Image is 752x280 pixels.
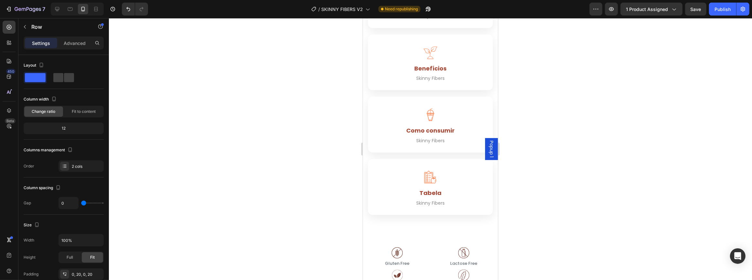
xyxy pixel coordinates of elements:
div: Column width [24,95,58,104]
p: 7 [42,5,45,13]
div: 0, 20, 0, 20 [72,272,102,277]
input: Auto [59,234,103,246]
div: Width [24,237,34,243]
div: Column spacing [24,184,62,192]
input: Auto [59,197,78,209]
div: Undo/Redo [122,3,148,16]
div: Height [24,254,36,260]
p: Advanced [64,40,86,47]
div: 450 [6,69,16,74]
div: Publish [715,6,731,13]
button: 1 product assigned [620,3,683,16]
span: 1 product assigned [626,6,668,13]
img: Adoçado com Stévia [95,252,107,263]
div: Layout [24,61,45,70]
span: Full [67,254,73,260]
button: Save [685,3,706,16]
div: Open Intercom Messenger [730,248,746,264]
span: Fit [90,254,95,260]
p: Row [31,23,86,31]
div: 12 [25,124,102,133]
p: Settings [32,40,50,47]
div: Columns management [24,146,74,155]
div: Order [24,163,34,169]
div: Size [24,221,41,230]
button: 7 [3,3,48,16]
span: Change ratio [32,109,56,114]
div: Gap [24,200,31,206]
div: 2 cols [72,164,102,169]
span: Fit to content [72,109,96,114]
span: SKINNY FIBERS V2 [321,6,363,13]
span: Need republishing [385,6,418,12]
span: Save [691,6,701,12]
span: / [318,6,320,13]
button: Publish [709,3,736,16]
div: Padding [24,271,38,277]
div: Beta [5,118,16,124]
img: Vegano [28,252,40,263]
iframe: Design area [363,18,498,280]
